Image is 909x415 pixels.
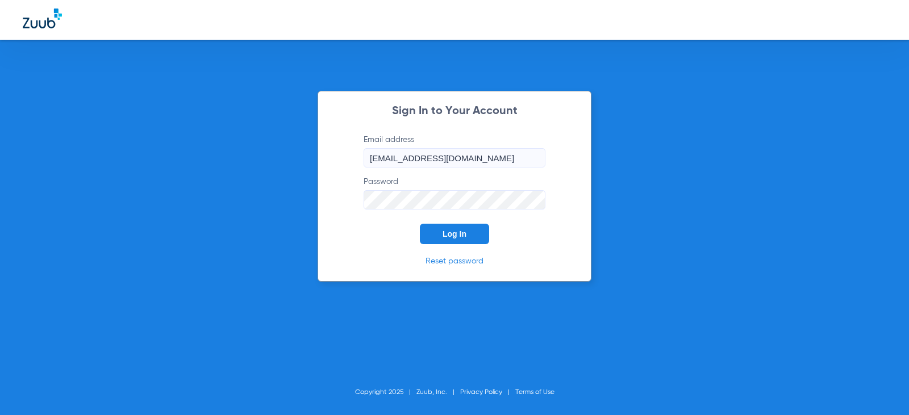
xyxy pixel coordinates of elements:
[515,389,554,396] a: Terms of Use
[460,389,502,396] a: Privacy Policy
[23,9,62,28] img: Zuub Logo
[364,134,545,167] label: Email address
[347,106,562,117] h2: Sign In to Your Account
[364,176,545,209] label: Password
[364,190,545,209] input: Password
[426,257,483,265] a: Reset password
[443,229,466,238] span: Log In
[364,148,545,167] input: Email address
[355,387,416,398] li: Copyright 2025
[416,387,460,398] li: Zuub, Inc.
[420,224,489,244] button: Log In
